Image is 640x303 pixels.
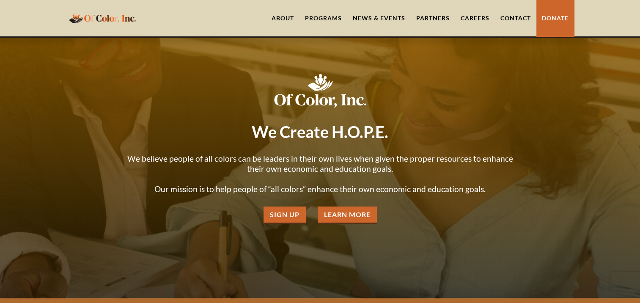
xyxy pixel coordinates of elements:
[252,122,388,141] strong: We Create H.O.P.E.
[264,207,306,224] a: Sign Up
[305,14,342,22] div: Programs
[121,154,519,194] p: We believe people of all colors can be leaders in their own lives when given the proper resources...
[66,8,138,28] a: home
[318,207,377,224] a: Learn More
